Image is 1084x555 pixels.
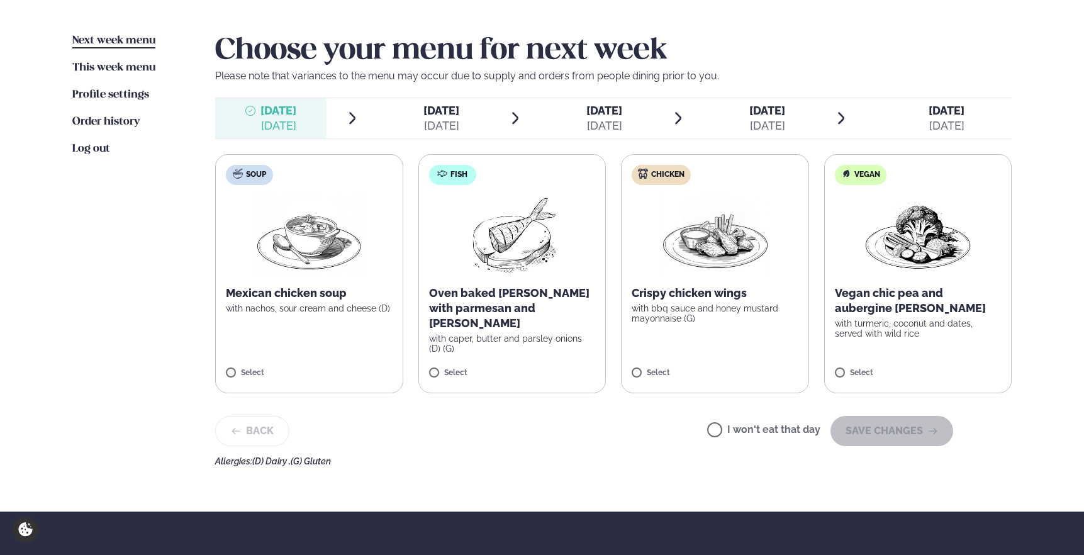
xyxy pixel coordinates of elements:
a: Cookie settings [13,517,38,542]
p: Please note that variances to the menu may occur due to supply and orders from people dining prio... [215,69,1012,84]
p: Crispy chicken wings [632,286,798,301]
p: with turmeric, coconut and dates, served with wild rice [835,318,1002,339]
div: [DATE] [929,118,964,133]
p: with nachos, sour cream and cheese (D) [226,303,393,313]
a: Profile settings [72,87,149,103]
div: [DATE] [260,118,296,133]
img: Soup.png [254,195,364,276]
div: [DATE] [586,118,622,133]
span: [DATE] [929,104,964,117]
img: Fish.png [456,195,567,276]
span: [DATE] [260,104,296,117]
span: This week menu [72,62,155,73]
img: Vegan.png [863,195,973,276]
img: chicken.svg [638,169,648,179]
span: (G) Gluten [291,456,331,466]
div: [DATE] [423,118,459,133]
span: Chicken [651,170,684,180]
span: Log out [72,143,110,154]
div: Allergies: [215,456,1012,466]
a: Order history [72,115,140,130]
div: [DATE] [749,118,785,133]
span: Profile settings [72,89,149,100]
p: Vegan chic pea and aubergine [PERSON_NAME] [835,286,1002,316]
span: Order history [72,116,140,127]
span: Fish [450,170,467,180]
button: SAVE CHANGES [830,416,953,446]
p: with caper, butter and parsley onions (D) (G) [429,334,596,354]
a: Log out [72,142,110,157]
img: fish.svg [437,169,447,179]
span: [DATE] [749,104,785,117]
p: Mexican chicken soup [226,286,393,301]
span: [DATE] [423,104,459,117]
a: This week menu [72,60,155,76]
span: [DATE] [586,104,622,117]
img: Chicken-wings-legs.png [659,195,770,276]
span: (D) Dairy , [252,456,291,466]
p: with bbq sauce and honey mustard mayonnaise (G) [632,303,798,323]
img: soup.svg [233,169,243,179]
button: Back [215,416,289,446]
span: Vegan [854,170,880,180]
span: Next week menu [72,35,155,46]
p: Oven baked [PERSON_NAME] with parmesan and [PERSON_NAME] [429,286,596,331]
a: Next week menu [72,33,155,48]
span: Soup [246,170,266,180]
h2: Choose your menu for next week [215,33,1012,69]
img: Vegan.svg [841,169,851,179]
